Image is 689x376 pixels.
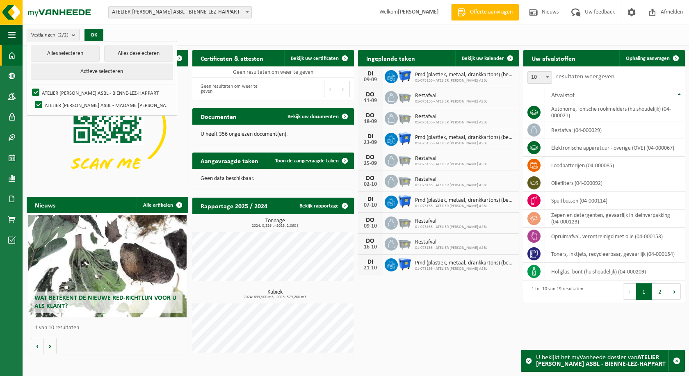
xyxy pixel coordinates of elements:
img: Download de VHEPlus App [27,66,188,187]
span: Restafval [415,218,487,225]
td: Geen resultaten om weer te geven [192,66,354,78]
span: Bekijk uw kalender [462,56,504,61]
span: Pmd (plastiek, metaal, drankkartons) (bedrijven) [415,134,516,141]
td: spuitbussen (04-000114) [545,192,685,210]
h2: Ingeplande taken [358,50,423,66]
img: WB-1100-HPE-BE-01 [398,194,412,208]
button: Vestigingen(2/2) [27,29,80,41]
span: 2024: 0,326 t - 2025: 2,060 t [196,224,354,228]
h3: Kubiek [196,289,354,299]
button: OK [84,29,103,42]
h2: Documenten [192,108,245,124]
td: restafval (04-000029) [545,121,685,139]
button: Alles deselecteren [104,46,173,62]
img: WB-2500-GAL-GY-01 [398,215,412,229]
span: 01-073155 - ATELIER [PERSON_NAME] ASBL [415,183,487,188]
span: Ophaling aanvragen [626,56,670,61]
span: Restafval [415,114,487,120]
div: 07-10 [362,203,379,208]
span: Restafval [415,176,487,183]
span: 01-073155 - ATELIER [PERSON_NAME] ASBL [415,162,487,167]
span: 01-073155 - ATELIER [PERSON_NAME] ASBL [415,120,487,125]
div: DI [362,259,379,265]
img: WB-2500-GAL-GY-01 [398,153,412,166]
a: Bekijk uw documenten [281,108,353,125]
span: Bekijk uw documenten [287,114,339,119]
div: U bekijkt het myVanheede dossier van [536,350,668,371]
h3: Tonnage [196,218,354,228]
span: Pmd (plastiek, metaal, drankkartons) (bedrijven) [415,197,516,204]
span: Pmd (plastiek, metaal, drankkartons) (bedrijven) [415,260,516,267]
span: Toon de aangevraagde taken [275,158,339,164]
div: DI [362,71,379,77]
a: Alle artikelen [137,197,187,213]
div: DO [362,91,379,98]
span: Afvalstof [551,92,575,99]
span: ATELIER JEAN REGNIERS ASBL - BIENNE-LEZ-HAPPART [108,6,252,18]
a: Ophaling aanvragen [619,50,684,66]
p: U heeft 356 ongelezen document(en). [201,132,346,137]
button: Previous [324,81,337,97]
span: 01-073155 - ATELIER [PERSON_NAME] ASBL [415,225,487,230]
label: ATELIER [PERSON_NAME] ASBL - BIENNE-LEZ-HAPPART [30,87,173,99]
span: 01-073155 - ATELIER [PERSON_NAME] ASBL [415,204,516,209]
span: Wat betekent de nieuwe RED-richtlijn voor u als klant? [34,295,176,309]
div: 18-09 [362,119,379,125]
span: Offerte aanvragen [468,8,515,16]
td: toners, inktjets, recycleerbaar, gevaarlijk (04-000154) [545,245,685,263]
td: autonome, ionische rookmelders (huishoudelijk) (04-000021) [545,103,685,121]
div: 23-09 [362,140,379,146]
div: 21-10 [362,265,379,271]
img: WB-2500-GAL-GY-01 [398,173,412,187]
div: Geen resultaten om weer te geven [196,80,269,98]
h2: Nieuws [27,197,64,213]
span: Restafval [415,155,487,162]
count: (2/2) [57,32,68,38]
span: Bekijk uw certificaten [291,56,339,61]
p: Geen data beschikbaar. [201,176,346,182]
button: 2 [652,283,668,300]
span: Restafval [415,239,487,246]
p: 1 van 10 resultaten [35,325,184,331]
div: DO [362,217,379,223]
img: WB-1100-HPE-BE-01 [398,69,412,83]
td: oliefilters (04-000092) [545,174,685,192]
div: DO [362,154,379,161]
button: Actieve selecteren [31,64,173,80]
span: 10 [528,72,552,83]
div: 1 tot 10 van 19 resultaten [527,283,583,301]
button: Alles selecteren [31,46,100,62]
span: ATELIER JEAN REGNIERS ASBL - BIENNE-LEZ-HAPPART [109,7,251,18]
span: Vestigingen [31,29,68,41]
td: hol glas, bont (huishoudelijk) (04-000209) [545,263,685,280]
h2: Rapportage 2025 / 2024 [192,198,276,214]
button: Next [668,283,681,300]
div: 16-10 [362,244,379,250]
div: DO [362,175,379,182]
a: Toon de aangevraagde taken [269,153,353,169]
img: WB-2500-GAL-GY-01 [398,90,412,104]
div: 09-09 [362,77,379,83]
div: DO [362,238,379,244]
div: DO [362,112,379,119]
img: WB-1100-HPE-BE-01 [398,257,412,271]
a: Offerte aanvragen [451,4,519,21]
h2: Certificaten & attesten [192,50,271,66]
td: loodbatterijen (04-000085) [545,157,685,174]
img: WB-2500-GAL-GY-01 [398,236,412,250]
span: 01-073155 - ATELIER [PERSON_NAME] ASBL [415,267,516,271]
button: Vorige [31,338,44,354]
label: resultaten weergeven [556,73,614,80]
td: opruimafval, verontreinigd met olie (04-000153) [545,228,685,245]
span: 01-073155 - ATELIER [PERSON_NAME] ASBL [415,141,516,146]
div: 09-10 [362,223,379,229]
span: Restafval [415,93,487,99]
td: elektronische apparatuur - overige (OVE) (04-000067) [545,139,685,157]
div: 02-10 [362,182,379,187]
span: 2024: 899,900 m3 - 2025: 579,200 m3 [196,295,354,299]
button: Volgende [44,338,57,354]
td: zepen en detergenten, gevaarlijk in kleinverpakking (04-000123) [545,210,685,228]
div: DI [362,196,379,203]
img: WB-2500-GAL-GY-01 [398,111,412,125]
span: Pmd (plastiek, metaal, drankkartons) (bedrijven) [415,72,516,78]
